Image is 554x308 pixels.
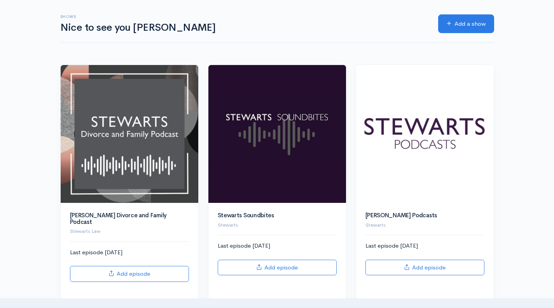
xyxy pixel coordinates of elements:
[218,241,337,275] div: Last episode [DATE]
[365,260,484,276] a: Add episode
[60,22,429,33] h1: Nice to see you [PERSON_NAME]
[70,248,189,282] div: Last episode [DATE]
[365,211,437,219] a: [PERSON_NAME] Podcasts
[208,65,346,203] img: Stewarts Soundbites
[218,211,274,219] a: Stewarts Soundbites
[70,211,167,225] a: [PERSON_NAME] Divorce and Family Podcast
[356,65,494,203] img: Stewarts Podcasts
[60,14,429,19] h6: Shows
[218,221,337,229] p: Stewarts
[365,241,484,275] div: Last episode [DATE]
[218,260,337,276] a: Add episode
[438,14,494,33] a: Add a show
[70,266,189,282] a: Add episode
[70,227,189,235] p: Stewarts Law
[365,221,484,229] p: Stewarts
[61,65,198,203] img: Stewarts Divorce and Family Podcast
